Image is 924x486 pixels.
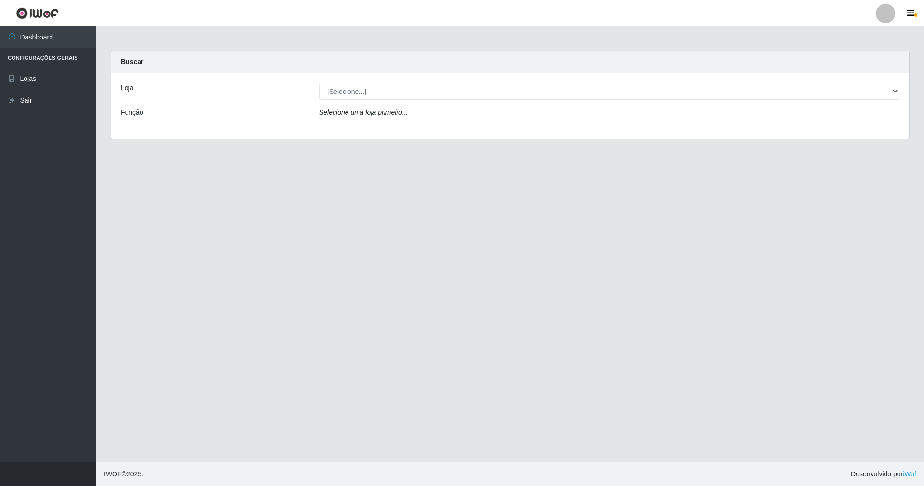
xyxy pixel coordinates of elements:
strong: Buscar [121,58,143,66]
label: Loja [121,83,133,93]
span: Desenvolvido por [851,469,916,479]
label: Função [121,107,143,118]
span: © 2025 . [104,469,143,479]
span: IWOF [104,470,122,478]
a: iWof [903,470,916,478]
i: Selecione uma loja primeiro... [319,108,408,116]
img: CoreUI Logo [16,7,59,19]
